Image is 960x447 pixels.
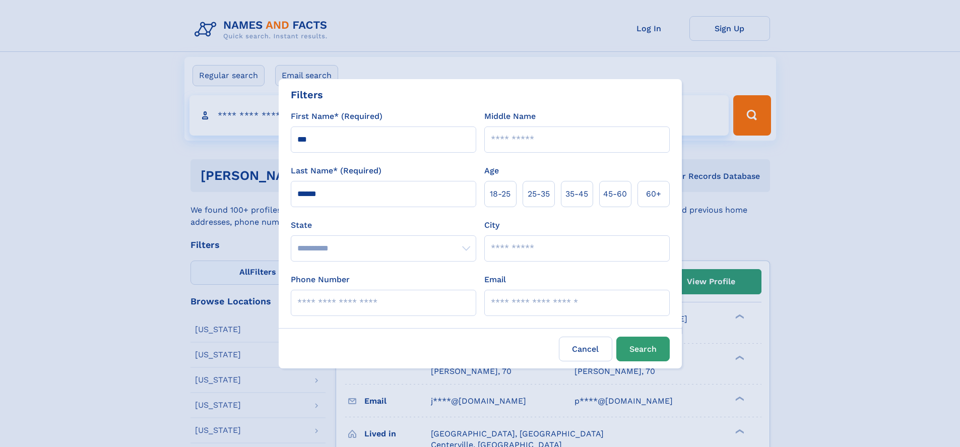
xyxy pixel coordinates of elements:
[616,337,670,361] button: Search
[559,337,612,361] label: Cancel
[291,87,323,102] div: Filters
[291,165,381,177] label: Last Name* (Required)
[484,165,499,177] label: Age
[565,188,588,200] span: 35‑45
[603,188,627,200] span: 45‑60
[484,274,506,286] label: Email
[490,188,510,200] span: 18‑25
[291,110,382,122] label: First Name* (Required)
[291,219,476,231] label: State
[484,110,536,122] label: Middle Name
[528,188,550,200] span: 25‑35
[484,219,499,231] label: City
[646,188,661,200] span: 60+
[291,274,350,286] label: Phone Number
